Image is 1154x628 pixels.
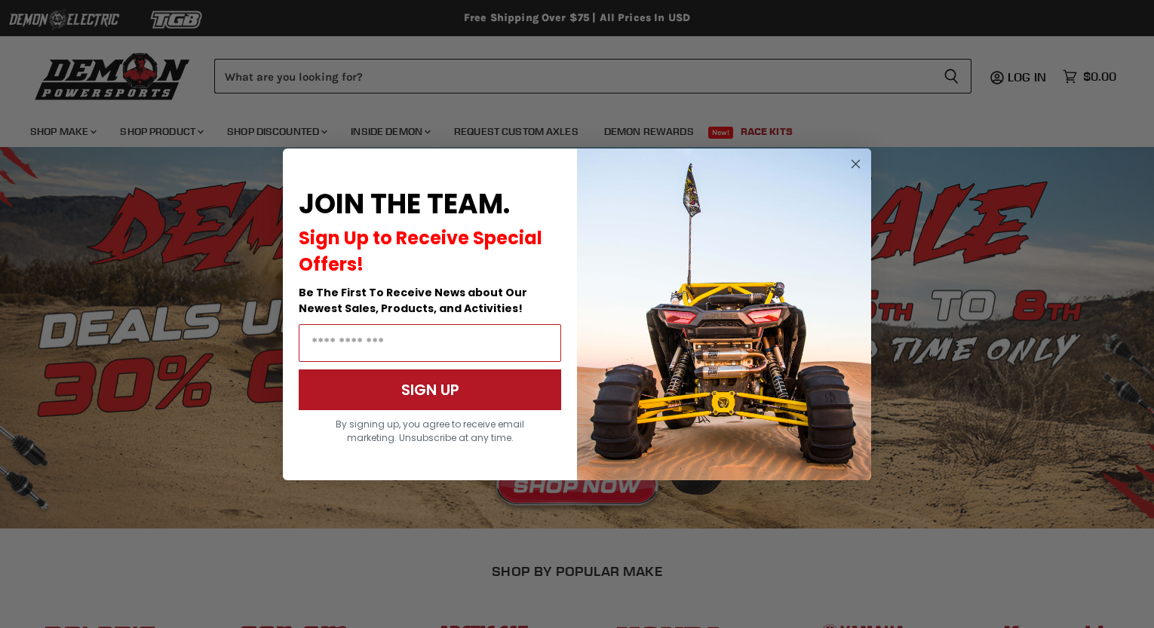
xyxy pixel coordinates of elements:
[299,285,527,316] span: Be The First To Receive News about Our Newest Sales, Products, and Activities!
[299,225,542,277] span: Sign Up to Receive Special Offers!
[846,155,865,173] button: Close dialog
[336,418,524,444] span: By signing up, you agree to receive email marketing. Unsubscribe at any time.
[299,369,561,410] button: SIGN UP
[299,324,561,362] input: Email Address
[577,149,871,480] img: a9095488-b6e7-41ba-879d-588abfab540b.jpeg
[299,185,510,223] span: JOIN THE TEAM.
